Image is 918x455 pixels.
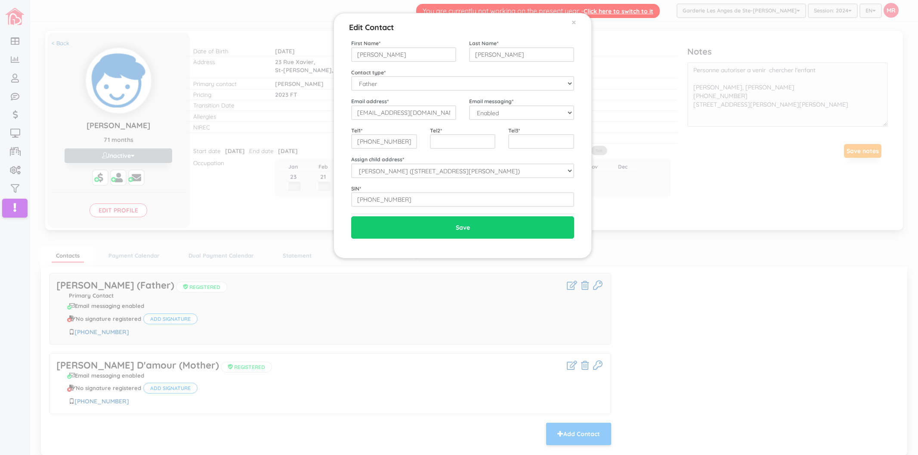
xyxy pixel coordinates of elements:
[351,216,574,239] input: Save
[469,98,513,105] label: Email messaging
[351,98,389,105] label: Email address
[351,69,386,76] label: Contact type
[430,127,442,134] label: Tel2
[349,18,394,33] h5: Edit Contact
[572,16,576,28] span: ×
[469,40,498,47] label: Last Name
[882,421,909,446] iframe: chat widget
[351,40,380,47] label: First Name
[351,156,404,163] label: Assign child address
[351,127,362,134] label: Tel1
[351,185,361,192] label: SIN
[508,127,520,134] label: Tel3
